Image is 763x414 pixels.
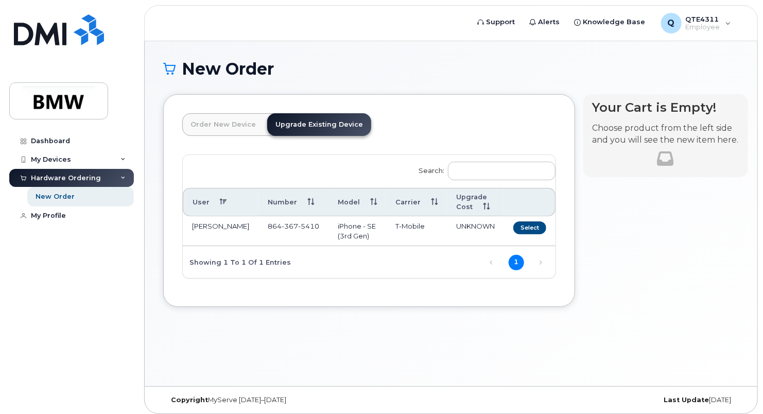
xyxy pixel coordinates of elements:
div: [DATE] [547,396,739,404]
span: 864 [268,222,319,230]
p: Choose product from the left side and you will see the new item here. [593,123,739,146]
input: Search: [448,162,556,180]
td: T-Mobile [386,216,447,246]
th: User: activate to sort column descending [183,188,258,217]
h4: Your Cart is Empty! [593,100,739,114]
th: Number: activate to sort column ascending [258,188,328,217]
iframe: Messenger Launcher [718,369,755,406]
label: Search: [412,155,555,184]
h1: New Order [163,60,739,78]
th: Upgrade Cost: activate to sort column ascending [447,188,504,217]
strong: Copyright [171,396,208,404]
th: Carrier: activate to sort column ascending [386,188,447,217]
span: 367 [282,222,298,230]
a: 1 [509,255,524,270]
strong: Last Update [664,396,709,404]
a: Previous [484,255,499,270]
th: Model: activate to sort column ascending [328,188,386,217]
div: MyServe [DATE]–[DATE] [163,396,355,404]
div: Showing 1 to 1 of 1 entries [183,253,291,270]
a: Upgrade Existing Device [267,113,371,136]
span: UNKNOWN [456,222,495,230]
button: Select [513,221,546,234]
span: 5410 [298,222,319,230]
a: Next [533,255,549,270]
td: [PERSON_NAME] [183,216,258,246]
td: iPhone - SE (3rd Gen) [328,216,386,246]
a: Order New Device [182,113,264,136]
